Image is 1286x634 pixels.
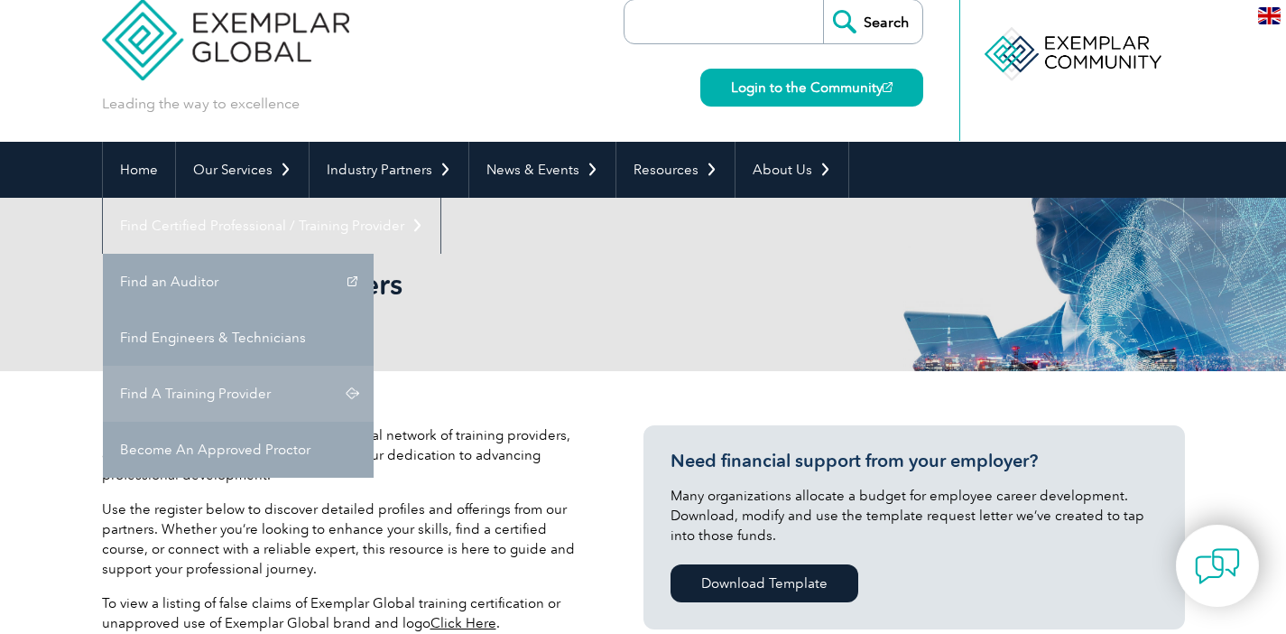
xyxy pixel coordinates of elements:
[103,254,374,310] a: Find an Auditor
[1258,7,1281,24] img: en
[736,142,848,198] a: About Us
[616,142,735,198] a: Resources
[883,82,893,92] img: open_square.png
[310,142,468,198] a: Industry Partners
[469,142,615,198] a: News & Events
[700,69,923,107] a: Login to the Community
[1195,544,1240,589] img: contact-chat.png
[430,615,496,631] a: Click Here
[103,422,374,478] a: Become An Approved Proctor
[102,94,300,114] p: Leading the way to excellence
[671,486,1158,545] p: Many organizations allocate a budget for employee career development. Download, modify and use th...
[102,425,589,485] p: Exemplar Global proudly works with a global network of training providers, consultants, and organ...
[103,310,374,366] a: Find Engineers & Technicians
[103,198,440,254] a: Find Certified Professional / Training Provider
[102,270,860,299] h2: Our Training Providers
[102,499,589,579] p: Use the register below to discover detailed profiles and offerings from our partners. Whether you...
[103,142,175,198] a: Home
[671,450,1158,472] h3: Need financial support from your employer?
[103,366,374,422] a: Find A Training Provider
[176,142,309,198] a: Our Services
[671,564,858,602] a: Download Template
